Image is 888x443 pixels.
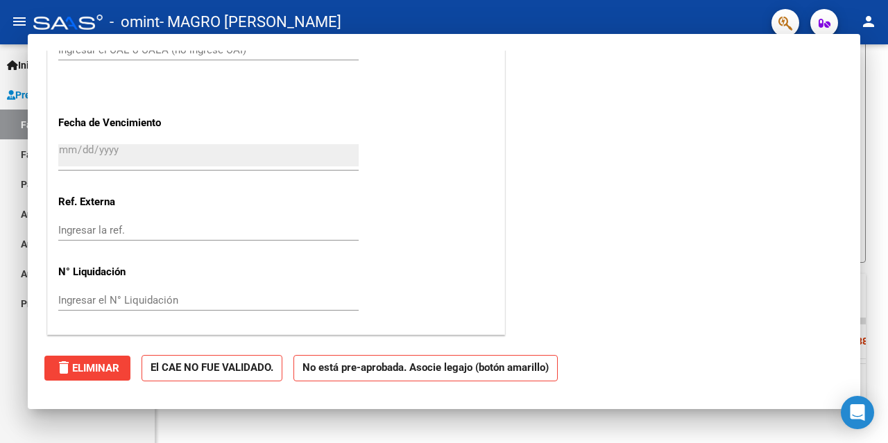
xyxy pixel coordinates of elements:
[55,362,119,374] span: Eliminar
[7,87,133,103] span: Prestadores / Proveedores
[58,264,189,280] p: N° Liquidación
[841,396,874,429] div: Open Intercom Messenger
[160,7,341,37] span: - MAGRO [PERSON_NAME]
[58,194,189,210] p: Ref. Externa
[860,13,877,30] mat-icon: person
[7,58,42,73] span: Inicio
[44,356,130,381] button: Eliminar
[142,355,282,382] strong: El CAE NO FUE VALIDADO.
[11,13,28,30] mat-icon: menu
[110,7,160,37] span: - omint
[58,115,189,131] p: Fecha de Vencimiento
[55,359,72,376] mat-icon: delete
[293,355,558,382] strong: No está pre-aprobada. Asocie legajo (botón amarillo)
